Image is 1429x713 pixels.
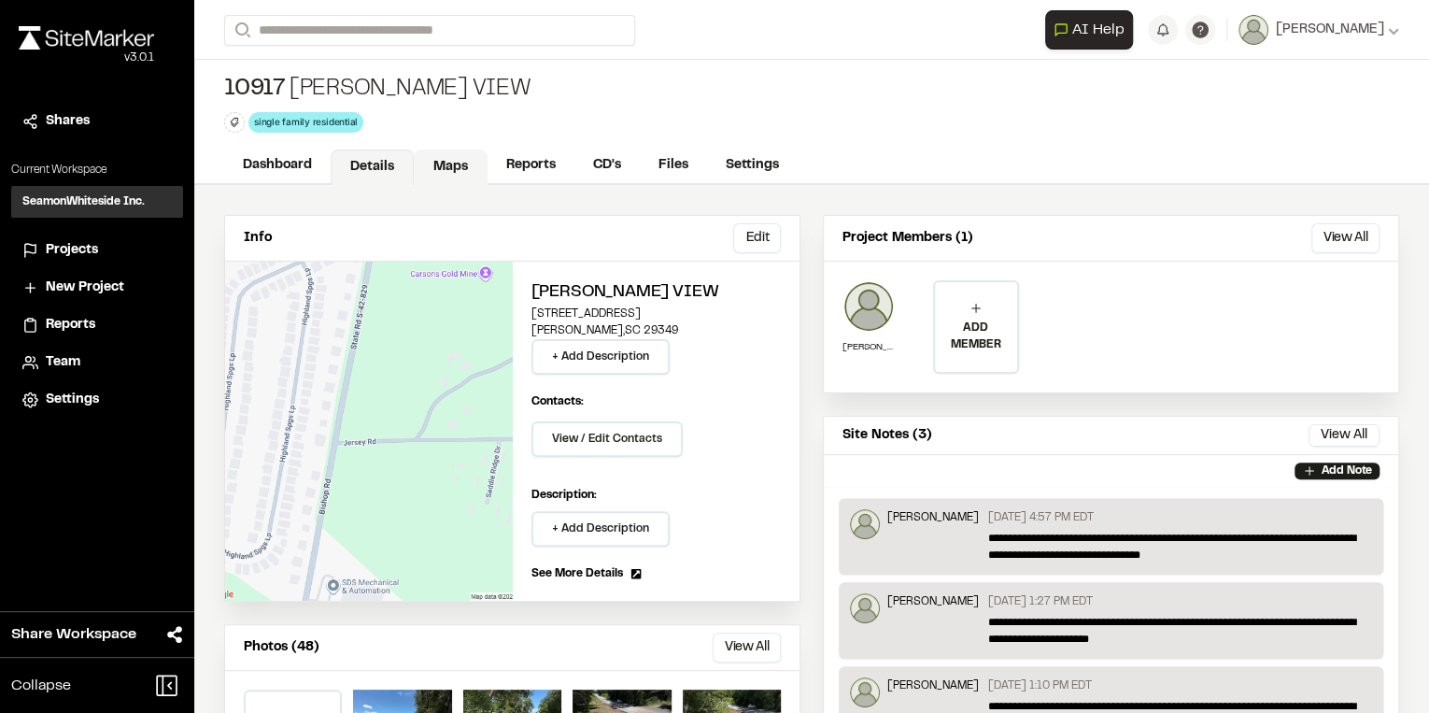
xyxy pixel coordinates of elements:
button: [PERSON_NAME] [1238,15,1399,45]
img: Jake Shelley [850,593,880,623]
button: Edit Tags [224,112,245,133]
p: [PERSON_NAME] [887,677,979,694]
span: Share Workspace [11,623,136,646]
p: Contacts: [531,393,584,410]
p: [PERSON_NAME] [887,593,979,610]
p: Add Note [1321,463,1372,479]
p: ADD MEMBER [935,320,1018,353]
span: Reports [46,315,95,335]
img: User [1238,15,1268,45]
p: [DATE] 1:27 PM EDT [988,593,1093,610]
span: 10917 [224,75,286,105]
a: New Project [22,278,172,298]
button: Edit [733,223,781,253]
a: Team [22,352,172,373]
span: AI Help [1072,19,1125,41]
button: + Add Description [531,339,670,375]
a: Files [640,148,707,183]
button: Open AI Assistant [1045,10,1133,50]
span: [PERSON_NAME] [1276,20,1384,40]
a: Dashboard [224,148,331,183]
p: [PERSON_NAME] [842,340,895,354]
a: CD's [574,148,640,183]
p: [STREET_ADDRESS] [531,306,782,322]
button: View All [1311,223,1379,253]
button: View All [713,633,781,663]
h3: SeamonWhiteside Inc. [22,193,145,210]
a: Settings [707,148,798,183]
p: [PERSON_NAME] , SC 29349 [531,322,782,339]
p: Site Notes (3) [842,425,932,446]
p: Current Workspace [11,162,183,178]
button: + Add Description [531,511,670,547]
img: Jake Shelley [842,280,895,333]
a: Shares [22,111,172,132]
div: [PERSON_NAME] View [224,75,531,105]
button: Search [224,15,258,46]
span: Projects [46,240,98,261]
a: Reports [488,148,574,183]
p: [DATE] 1:10 PM EDT [988,677,1092,694]
a: Projects [22,240,172,261]
span: See More Details [531,565,623,582]
div: Open AI Assistant [1045,10,1140,50]
p: Photos (48) [244,637,319,658]
span: Collapse [11,675,71,697]
a: Details [331,150,414,185]
img: Jake Shelley [850,509,880,539]
button: View All [1309,424,1379,447]
p: Project Members (1) [842,228,973,249]
a: Reports [22,315,172,335]
p: Info [244,228,272,249]
a: Maps [414,150,488,185]
span: Team [46,352,80,373]
p: [DATE] 4:57 PM EDT [988,509,1094,526]
span: Shares [46,111,90,132]
div: single family residential [248,112,363,132]
button: View / Edit Contacts [531,421,683,457]
img: Jake Shelley [850,677,880,707]
a: Settings [22,390,172,410]
span: Settings [46,390,99,410]
span: New Project [46,278,124,298]
p: [PERSON_NAME] [887,509,979,526]
img: rebrand.png [19,26,154,50]
div: Oh geez...please don't... [19,50,154,66]
p: Description: [531,487,782,504]
h2: [PERSON_NAME] View [531,280,782,306]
